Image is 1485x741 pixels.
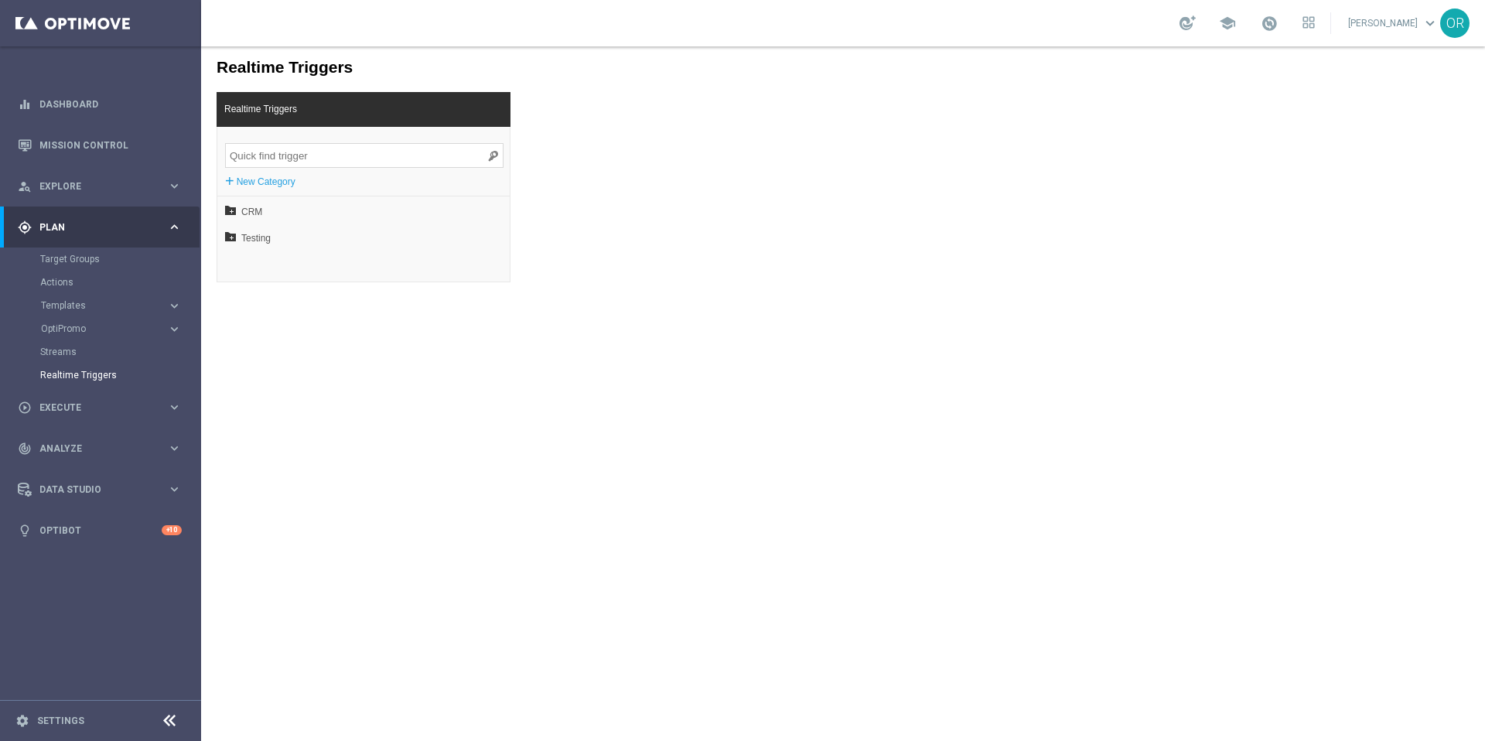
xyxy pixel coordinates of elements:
button: Templates keyboard_arrow_right [40,299,183,312]
i: lightbulb [18,524,32,538]
div: Execute [18,401,167,415]
div: Optibot [18,510,182,551]
a: Mission Control [39,125,182,166]
a: Realtime Triggers [40,369,161,381]
i: track_changes [18,442,32,456]
div: Dashboard [18,84,182,125]
i: keyboard_arrow_right [167,441,182,456]
div: OR [1440,9,1470,38]
a: Actions [40,276,161,289]
i: keyboard_arrow_right [167,482,182,497]
span: OptiPromo [41,324,152,333]
span: Realtime Triggers [15,50,104,76]
button: lightbulb Optibot +10 [17,524,183,537]
i: gps_fixed [18,220,32,234]
div: Templates [41,301,167,310]
div: Explore [18,179,167,193]
a: Target Groups [40,253,161,265]
div: Realtime Triggers [40,364,200,387]
button: person_search Explore keyboard_arrow_right [17,180,183,193]
a: Settings [37,716,84,726]
span: Data Studio [39,485,167,494]
i: keyboard_arrow_right [167,299,182,313]
span: Plan [39,223,167,232]
div: Streams [40,340,200,364]
div: OptiPromo [40,317,200,340]
i: keyboard_arrow_right [167,400,182,415]
span: CRM [40,152,211,179]
button: gps_fixed Plan keyboard_arrow_right [17,221,183,234]
div: Data Studio [18,483,167,497]
div: Target Groups [40,248,200,271]
button: OptiPromo keyboard_arrow_right [40,323,183,335]
i: keyboard_arrow_right [167,179,182,193]
a: Streams [40,346,161,358]
span: Templates [41,301,152,310]
div: OptiPromo [41,324,167,333]
div: Analyze [18,442,167,456]
div: +10 [162,525,182,535]
div: Mission Control [18,125,182,166]
span: keyboard_arrow_down [1422,15,1439,32]
span: Testing [40,179,211,205]
label: + [24,127,33,142]
button: equalizer Dashboard [17,98,183,111]
span: Execute [39,403,167,412]
input: Quick find trigger [24,97,302,121]
i: settings [15,714,29,728]
a: Optibot [39,510,162,551]
div: Plan [18,220,167,234]
i: keyboard_arrow_right [167,220,182,234]
button: Data Studio keyboard_arrow_right [17,483,183,496]
i: keyboard_arrow_right [167,322,182,336]
span: Explore [39,182,167,191]
a: [PERSON_NAME]keyboard_arrow_down [1347,12,1440,35]
button: Mission Control [17,139,183,152]
i: play_circle_outline [18,401,32,415]
i: equalizer [18,97,32,111]
span: school [1219,15,1236,32]
button: play_circle_outline Execute keyboard_arrow_right [17,401,183,414]
span: Analyze [39,444,167,453]
div: Actions [40,271,200,294]
a: Dashboard [39,84,182,125]
i: person_search [18,179,32,193]
button: track_changes Analyze keyboard_arrow_right [17,442,183,455]
label: New Category [36,128,94,143]
div: Templates [40,294,200,317]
